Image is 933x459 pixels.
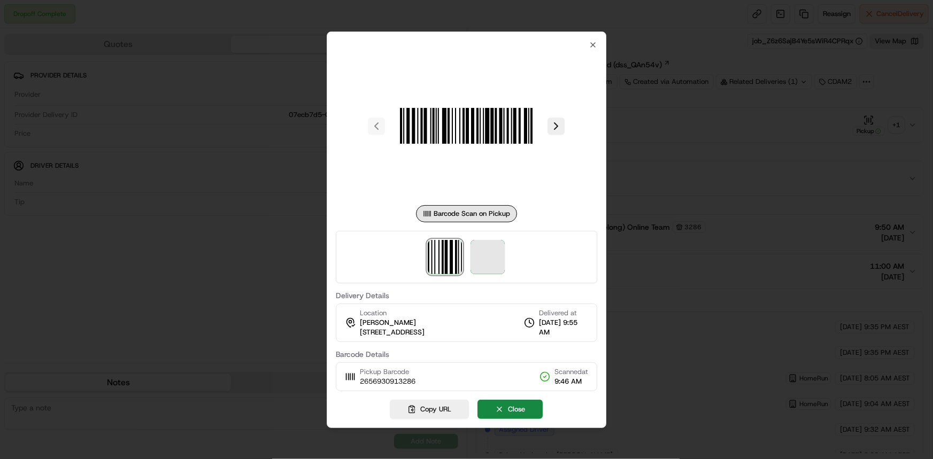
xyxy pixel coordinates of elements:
[360,308,387,318] span: Location
[336,292,598,299] label: Delivery Details
[539,318,588,337] span: [DATE] 9:55 AM
[336,351,598,358] label: Barcode Details
[554,377,588,386] span: 9:46 AM
[478,400,543,419] button: Close
[390,400,469,419] button: Copy URL
[360,367,415,377] span: Pickup Barcode
[539,308,588,318] span: Delivered at
[360,328,425,337] span: [STREET_ADDRESS]
[360,318,416,328] span: [PERSON_NAME]
[360,377,415,386] span: 2656930913286
[416,205,517,222] div: Barcode Scan on Pickup
[428,240,462,274] img: barcode_scan_on_pickup image
[390,49,544,203] img: barcode_scan_on_pickup image
[554,367,588,377] span: Scanned at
